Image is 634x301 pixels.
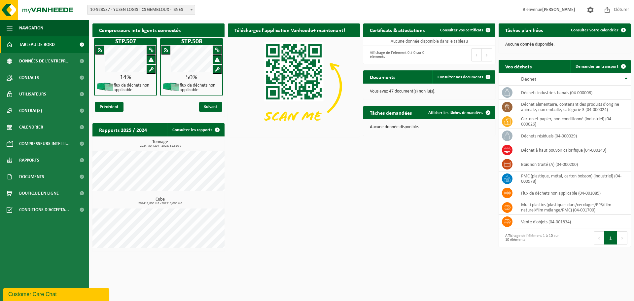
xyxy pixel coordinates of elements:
[516,171,631,186] td: PMC (plastique, métal, carton boisson) (industriel) (04-000978)
[87,5,195,15] span: 10-923537 - YUSEN LOGISTICS GEMBLOUX - ISNES
[161,74,222,81] div: 50%
[19,36,55,53] span: Tableau de bord
[228,23,352,36] h2: Téléchargez l'application Vanheede+ maintenant!
[423,106,495,119] a: Afficher les tâches demandées
[502,231,561,245] div: Affichage de l'élément 1 à 10 sur 10 éléments
[19,185,59,202] span: Boutique en ligne
[516,86,631,100] td: déchets industriels banals (04-000008)
[88,5,195,15] span: 10-923537 - YUSEN LOGISTICS GEMBLOUX - ISNES
[516,157,631,171] td: bois non traité (A) (04-000200)
[499,60,538,73] h2: Vos déchets
[482,48,492,61] button: Next
[92,23,225,36] h2: Compresseurs intelligents connectés
[516,143,631,157] td: déchet à haut pouvoir calorifique (04-000149)
[19,102,42,119] span: Contrat(s)
[3,286,110,301] iframe: chat widget
[19,53,70,69] span: Données de l'entrepr...
[19,152,39,169] span: Rapports
[95,74,156,81] div: 14%
[92,123,154,136] h2: Rapports 2025 / 2024
[96,197,225,205] h3: Cube
[505,42,624,47] p: Aucune donnée disponible.
[96,38,155,45] h1: STP.507
[516,129,631,143] td: déchets résiduels (04-000029)
[180,83,220,93] h4: flux de déchets non applicable
[440,28,483,32] span: Consulter vos certificats
[594,231,604,245] button: Previous
[571,28,618,32] span: Consulter votre calendrier
[516,186,631,200] td: flux de déchets non applicable (04-001085)
[516,100,631,114] td: déchet alimentaire, contenant des produits d'origine animale, non emballé, catégorie 3 (04-000024)
[95,102,123,112] span: Précédent
[167,123,224,136] a: Consulter les rapports
[363,106,418,119] h2: Tâches demandées
[363,37,495,46] td: Aucune donnée disponible dans le tableau
[19,169,44,185] span: Documents
[199,102,222,112] span: Suivant
[516,200,631,215] td: multi plastics (plastiques durs/cerclages/EPS/film naturel/film mélange/PMC) (04-001700)
[604,231,617,245] button: 1
[370,125,489,130] p: Aucune donnée disponible.
[438,75,483,79] span: Consulter vos documents
[471,48,482,61] button: Previous
[570,60,630,73] a: Demander un transport
[19,86,46,102] span: Utilisateurs
[162,83,179,91] img: HK-XP-30-GN-00
[516,114,631,129] td: carton et papier, non-conditionné (industriel) (04-000026)
[96,140,225,148] h3: Tonnage
[435,23,495,37] a: Consulter vos certificats
[96,144,225,148] span: 2024: 30,420 t - 2025: 31,380 t
[516,215,631,229] td: vente d'objets (04-001834)
[162,38,221,45] h1: STP.508
[19,69,39,86] span: Contacts
[617,231,627,245] button: Next
[363,23,431,36] h2: Certificats & attestations
[114,83,154,93] h4: flux de déchets non applicable
[428,111,483,115] span: Afficher les tâches demandées
[432,70,495,84] a: Consulter vos documents
[370,89,489,94] p: Vous avez 47 document(s) non lu(s).
[499,23,549,36] h2: Tâches planifiées
[566,23,630,37] a: Consulter votre calendrier
[19,20,43,36] span: Navigation
[19,119,43,135] span: Calendrier
[576,64,618,69] span: Demander un transport
[228,37,360,136] img: Download de VHEPlus App
[19,135,70,152] span: Compresseurs intelli...
[521,77,536,82] span: Déchet
[96,83,113,91] img: HK-XP-30-GN-00
[19,202,69,218] span: Conditions d'accepta...
[96,202,225,205] span: 2024: 8,800 m3 - 2025: 0,000 m3
[367,48,426,62] div: Affichage de l'élément 0 à 0 sur 0 éléments
[363,70,402,83] h2: Documents
[542,7,575,12] strong: [PERSON_NAME]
